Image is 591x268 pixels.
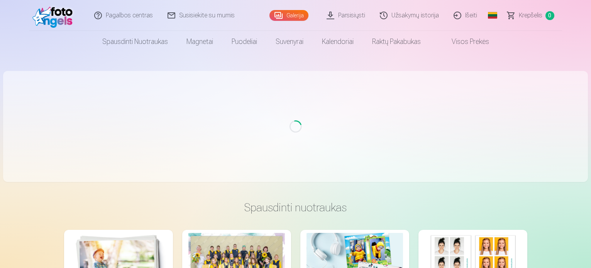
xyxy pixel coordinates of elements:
[32,3,77,28] img: /fa2
[266,31,313,52] a: Suvenyrai
[70,201,521,214] h3: Spausdinti nuotraukas
[93,31,177,52] a: Spausdinti nuotraukas
[519,11,542,20] span: Krepšelis
[177,31,222,52] a: Magnetai
[313,31,363,52] a: Kalendoriai
[222,31,266,52] a: Puodeliai
[363,31,430,52] a: Raktų pakabukas
[269,10,308,21] a: Galerija
[430,31,498,52] a: Visos prekės
[545,11,554,20] span: 0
